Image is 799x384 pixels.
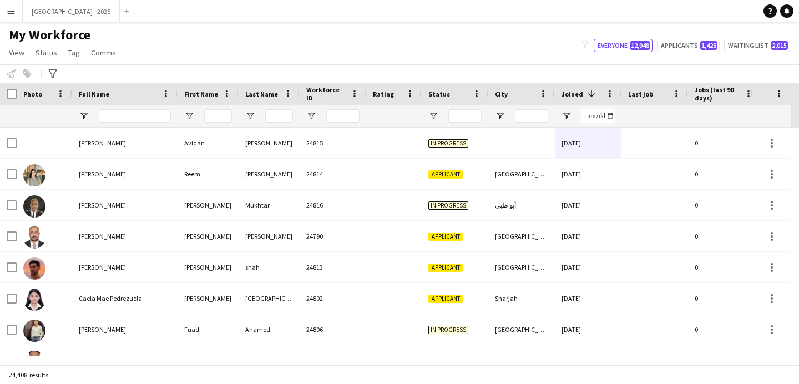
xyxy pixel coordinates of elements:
[306,85,346,102] span: Workforce ID
[23,1,120,22] button: [GEOGRAPHIC_DATA] - 2025
[428,233,463,241] span: Applicant
[178,128,239,158] div: Avidan
[31,46,62,60] a: Status
[488,314,555,345] div: [GEOGRAPHIC_DATA]
[688,345,760,376] div: 0
[239,190,300,220] div: Mukhtar
[46,67,59,80] app-action-btn: Advanced filters
[300,314,366,345] div: 24806
[555,283,621,314] div: [DATE]
[178,314,239,345] div: Fuad
[428,139,468,148] span: In progress
[326,109,360,123] input: Workforce ID Filter Input
[488,252,555,282] div: [GEOGRAPHIC_DATA]
[555,221,621,251] div: [DATE]
[178,159,239,189] div: Reem
[239,314,300,345] div: Ahamed
[428,111,438,121] button: Open Filter Menu
[300,190,366,220] div: 24816
[79,170,126,178] span: [PERSON_NAME]
[555,128,621,158] div: [DATE]
[23,90,42,98] span: Photo
[555,345,621,376] div: [DATE]
[306,111,316,121] button: Open Filter Menu
[555,314,621,345] div: [DATE]
[488,221,555,251] div: [GEOGRAPHIC_DATA]
[428,90,450,98] span: Status
[79,325,126,334] span: [PERSON_NAME]
[630,41,650,50] span: 12,948
[428,295,463,303] span: Applicant
[239,159,300,189] div: [PERSON_NAME]
[245,90,278,98] span: Last Name
[300,252,366,282] div: 24813
[428,264,463,272] span: Applicant
[265,109,293,123] input: Last Name Filter Input
[23,289,45,311] img: Caela Mae Pedrezuela
[79,201,126,209] span: [PERSON_NAME]
[700,41,717,50] span: 1,428
[239,128,300,158] div: [PERSON_NAME]
[724,39,790,52] button: Waiting list2,015
[688,283,760,314] div: 0
[184,90,218,98] span: First Name
[594,39,653,52] button: Everyone12,948
[87,46,120,60] a: Comms
[300,345,366,376] div: 24794
[23,351,45,373] img: Ghasan Hashim
[68,48,80,58] span: Tag
[555,159,621,189] div: [DATE]
[178,345,239,376] div: Ghasan
[488,190,555,220] div: أبو ظبي
[657,39,720,52] button: Applicants1,428
[488,345,555,376] div: Ajman
[23,320,45,342] img: Fuad Ahamed
[204,109,232,123] input: First Name Filter Input
[428,201,468,210] span: In progress
[9,27,90,43] span: My Workforce
[239,221,300,251] div: [PERSON_NAME]
[555,190,621,220] div: [DATE]
[239,283,300,314] div: [GEOGRAPHIC_DATA]
[184,111,194,121] button: Open Filter Menu
[495,90,508,98] span: City
[79,232,126,240] span: [PERSON_NAME]
[688,314,760,345] div: 0
[300,128,366,158] div: 24815
[178,283,239,314] div: [PERSON_NAME]
[79,294,142,302] span: Caela Mae Pedrezuela
[4,46,29,60] a: View
[448,109,482,123] input: Status Filter Input
[79,111,89,121] button: Open Filter Menu
[562,111,572,121] button: Open Filter Menu
[688,252,760,282] div: 0
[23,195,45,218] img: Salah Mukhtar
[771,41,788,50] span: 2,015
[300,221,366,251] div: 24790
[515,109,548,123] input: City Filter Input
[495,111,505,121] button: Open Filter Menu
[300,283,366,314] div: 24802
[79,263,126,271] span: [PERSON_NAME]
[245,111,255,121] button: Open Filter Menu
[373,90,394,98] span: Rating
[239,345,300,376] div: Hashim
[23,226,45,249] img: Ahmed Ali
[178,190,239,220] div: [PERSON_NAME]
[300,159,366,189] div: 24814
[9,48,24,58] span: View
[688,159,760,189] div: 0
[99,109,171,123] input: Full Name Filter Input
[428,326,468,334] span: In progress
[688,190,760,220] div: 0
[23,164,45,186] img: Reem Algazi
[91,48,116,58] span: Comms
[36,48,57,58] span: Status
[555,252,621,282] div: [DATE]
[79,90,109,98] span: Full Name
[688,128,760,158] div: 0
[695,85,740,102] span: Jobs (last 90 days)
[488,283,555,314] div: Sharjah
[79,139,126,147] span: [PERSON_NAME]
[178,252,239,282] div: [PERSON_NAME]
